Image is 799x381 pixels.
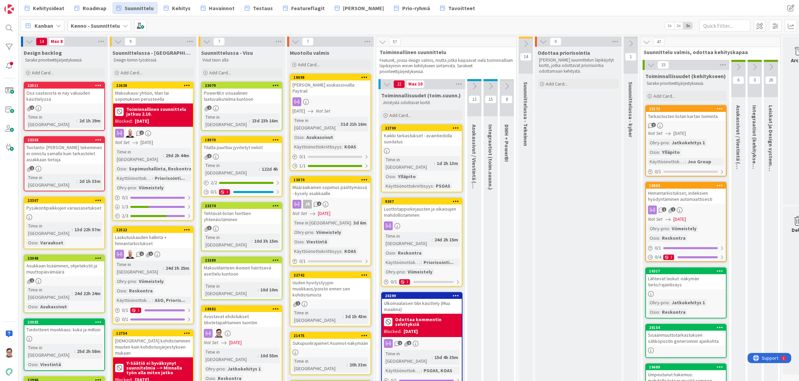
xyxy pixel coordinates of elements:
[205,83,282,88] div: 23079
[384,249,395,257] div: Osio
[125,38,136,46] span: 9
[435,160,460,167] div: 1d 2h 13m
[253,4,273,12] span: Testaus
[384,232,432,247] div: Time in [GEOGRAPHIC_DATA]
[202,137,282,152] div: 18970Tilalta puuttuu jyvitetyt neliöt
[202,306,282,312] div: 18882
[396,173,417,180] div: Ylläpito
[655,244,661,252] span: 0 / 1
[204,162,259,176] div: Time in [GEOGRAPHIC_DATA]
[113,330,193,336] div: 12754
[27,138,104,142] div: 23368
[646,183,726,189] div: 18884
[115,139,130,145] i: Not Set
[384,182,433,190] div: Käyttöönottokriittisyys
[135,118,149,125] div: [DATE]
[115,118,133,125] div: Blocked:
[293,247,342,255] div: Käyttöönottokriittisyys
[141,139,153,146] span: [DATE]
[290,74,370,80] div: 18698
[393,80,405,88] span: 22
[315,229,343,236] div: Viimeistely
[250,117,280,124] div: 23d 23h 16m
[122,194,128,201] span: 0 / 1
[381,92,461,99] span: Toiminnallisuudet (toim.suunn.)
[113,250,193,259] div: TM
[659,148,660,156] span: :
[385,126,462,130] div: 22700
[520,53,532,61] span: 14
[448,4,475,12] span: Tavoitteet
[24,49,62,56] span: Design backlog
[645,73,726,79] span: Toiminnallisuudet (kehitykseen)
[14,1,31,9] span: Support
[77,117,78,124] span: :
[252,237,253,245] span: :
[241,2,277,14] a: Testaus
[26,174,77,189] div: Time in [GEOGRAPHIC_DATA]
[644,49,772,55] span: Suunnittelu valmis, odottaa kehityskapaa
[153,174,187,182] div: Priorisointi...
[83,4,106,12] span: Roadmap
[253,237,280,245] div: 10d 3h 15m
[113,306,193,314] div: 0/11
[24,143,104,164] div: Tuotanto: [PERSON_NAME] tekeminen ei onnistu samalla kuin tarkastelet asiakkaan tietoja
[202,57,281,63] p: Visut teon alla
[77,177,78,185] span: :
[646,325,726,346] div: 20154Sisäänmuuttotarkastuksen sähköpostin generoinnin ajankohta
[765,76,777,84] span: 26
[522,82,529,146] span: Suunnittelussa - Tekninen
[648,139,669,146] div: Ohry-prio
[213,38,225,46] span: 7
[113,330,193,357] div: 12754[DEMOGRAPHIC_DATA] kohdistaminen muuten kuin kohdistusjärjestyksen mukaan
[136,184,137,191] span: :
[209,70,231,76] span: Add Card...
[201,49,253,56] span: Suunnittelussa - Visu
[113,233,193,248] div: Laskutuskauden hallinta + hinnantarkistukset
[71,22,120,29] b: Kenno - Suunnittelu
[646,183,726,204] div: 18884Hinnantarkistukset, indeksien hyödyntäminen automaattisesti
[293,143,342,150] div: Käyttöönottokriittisyys
[646,189,726,204] div: Hinnantarkistukset, indeksien hyödyntäminen automaattisesti
[4,348,14,358] img: SM
[389,38,401,46] span: 57
[139,130,144,135] span: 1
[30,166,34,170] span: 1
[382,125,462,146] div: 22700Kaikki tarkastukset - avaintiedolla suodatus
[249,117,250,124] span: :
[115,174,152,182] div: Käyttöönottokriittisyys
[27,198,104,203] div: 23307
[655,168,661,175] span: 0 / 1
[302,38,314,46] span: 7
[342,247,343,255] span: :
[279,2,329,14] a: Featureflagit
[207,105,212,110] span: 2
[471,124,478,215] span: Asukassivut / Viestintä (toim.suunn.)
[78,117,102,124] div: 2d 1h 29m
[318,210,330,217] span: [DATE]
[352,219,368,227] div: 3d 6m
[25,57,104,63] p: Sarake prioriteettijärjestyksessä.
[382,293,462,314] div: 20299Ulkomaalaisen tilin käsittely (Muu maailma)
[32,70,53,76] span: Add Card...
[683,22,692,29] span: 3x
[383,100,461,105] p: Jiiristystä odottavat kortit
[24,197,104,204] div: 23307
[501,95,513,103] span: 8
[385,199,462,204] div: 9307
[209,4,235,12] span: Havainnot
[646,253,726,261] div: 0/42
[197,2,239,14] a: Havainnot
[35,22,53,30] span: Kanban
[204,234,252,248] div: Time in [GEOGRAPHIC_DATA]
[662,207,666,212] span: 1
[202,82,282,103] div: 23079PowerBI:n visuaalinen laatuvaikutelma kuntoon
[113,227,193,248] div: 22522Laskutuskauden hallinta + hinnantarkistukset
[24,319,104,334] div: 23035Tiedotteen muokkaus: kuka ja milloin
[646,244,726,252] div: 0/1
[293,238,304,245] div: Osio
[646,364,726,370] div: 19689
[382,205,462,219] div: Luottotappiokirjausten ja oikaisujen mahdollistaminen
[207,154,212,158] span: 1
[380,58,513,74] p: Featuret, joissa design valmis, mutta jotka kaipaavat vielä toiminnallisen läpikäynnin ennen kehi...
